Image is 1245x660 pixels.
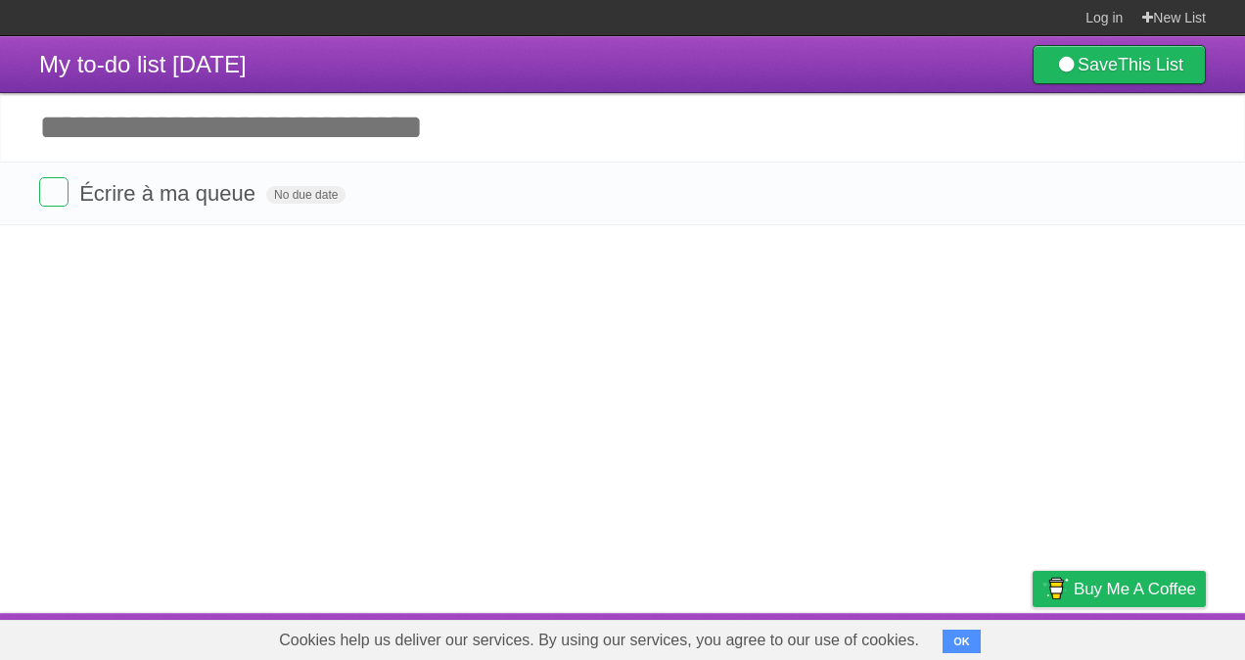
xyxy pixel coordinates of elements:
a: SaveThis List [1033,45,1206,84]
a: Developers [837,618,916,655]
a: Suggest a feature [1083,618,1206,655]
span: No due date [266,186,346,204]
b: This List [1118,55,1183,74]
span: Écrire à ma queue [79,181,260,206]
img: Buy me a coffee [1042,572,1069,605]
a: Terms [941,618,984,655]
span: My to-do list [DATE] [39,51,247,77]
span: Cookies help us deliver our services. By using our services, you agree to our use of cookies. [259,621,939,660]
a: About [772,618,813,655]
span: Buy me a coffee [1074,572,1196,606]
label: Done [39,177,69,207]
a: Privacy [1007,618,1058,655]
a: Buy me a coffee [1033,571,1206,607]
button: OK [943,630,981,653]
